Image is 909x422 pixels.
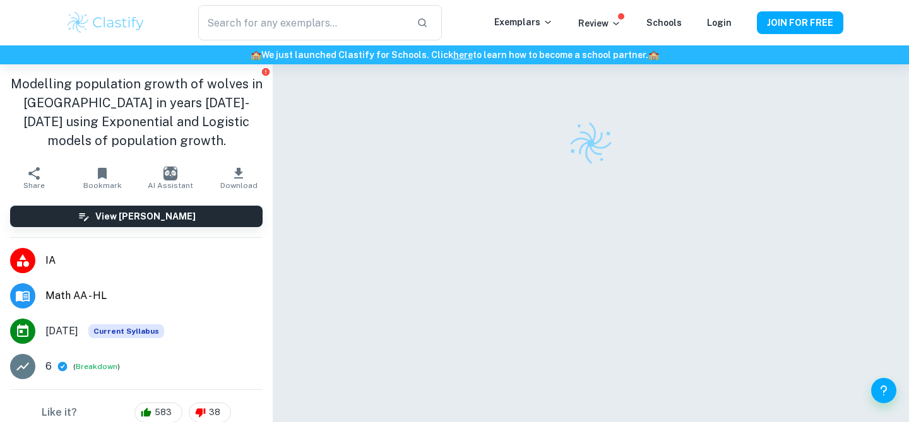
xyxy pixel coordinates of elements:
button: Download [205,160,273,196]
span: Bookmark [83,181,122,190]
a: here [453,50,473,60]
button: Help and Feedback [871,378,896,403]
p: Exemplars [494,15,553,29]
span: 🏫 [648,50,659,60]
span: Share [23,181,45,190]
span: AI Assistant [148,181,193,190]
span: 🏫 [251,50,261,60]
h6: View [PERSON_NAME] [95,209,196,223]
span: IA [45,253,263,268]
button: Bookmark [68,160,136,196]
span: [DATE] [45,324,78,339]
h6: Like it? [42,405,77,420]
button: JOIN FOR FREE [757,11,843,34]
img: Clastify logo [564,116,617,170]
a: Schools [646,18,682,28]
a: Login [707,18,732,28]
span: Download [220,181,258,190]
h6: We just launched Clastify for Schools. Click to learn how to become a school partner. [3,48,906,62]
p: 6 [45,359,52,374]
p: Review [578,16,621,30]
span: 38 [202,406,227,419]
button: Report issue [261,67,270,76]
button: Breakdown [76,361,117,372]
input: Search for any exemplars... [198,5,407,40]
h1: Modelling population growth of wolves in [GEOGRAPHIC_DATA] in years [DATE]-[DATE] using Exponenti... [10,74,263,150]
span: ( ) [73,361,120,373]
span: Math AA - HL [45,288,263,303]
button: View [PERSON_NAME] [10,206,263,227]
button: AI Assistant [136,160,205,196]
span: Current Syllabus [88,324,164,338]
div: This exemplar is based on the current syllabus. Feel free to refer to it for inspiration/ideas wh... [88,324,164,338]
span: 583 [148,406,179,419]
img: Clastify logo [66,10,146,35]
img: AI Assistant [163,167,177,180]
